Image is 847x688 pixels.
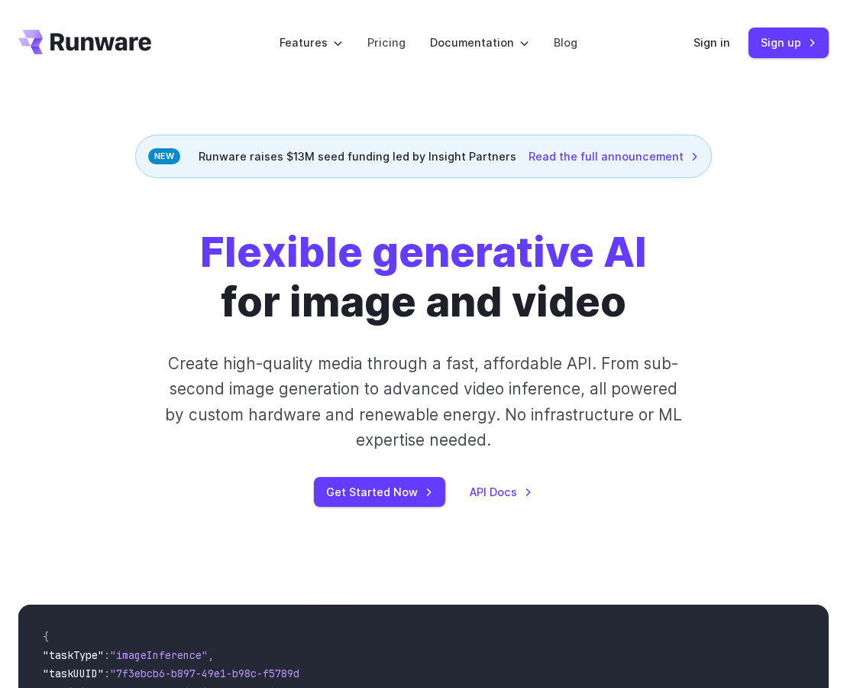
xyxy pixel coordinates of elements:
a: Get Started Now [314,477,445,507]
label: Documentation [430,34,529,51]
a: Read the full announcement [529,148,699,165]
span: , [208,648,214,662]
a: Blog [554,34,577,51]
span: : [104,648,110,662]
a: Sign up [748,28,829,57]
span: "imageInference" [110,648,208,662]
span: { [43,630,49,644]
strong: Flexible generative AI [200,227,647,277]
label: Features [280,34,343,51]
span: "taskUUID" [43,667,104,680]
h1: for image and video [200,227,647,326]
a: Pricing [367,34,406,51]
span: "7f3ebcb6-b897-49e1-b98c-f5789d2d40d7" [110,667,342,680]
span: : [104,667,110,680]
div: Runware raises $13M seed funding led by Insight Partners [135,135,712,178]
span: "taskType" [43,648,104,662]
a: Go to / [18,30,151,54]
a: Sign in [693,34,730,51]
p: Create high-quality media through a fast, affordable API. From sub-second image generation to adv... [164,351,683,453]
a: API Docs [470,483,532,501]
